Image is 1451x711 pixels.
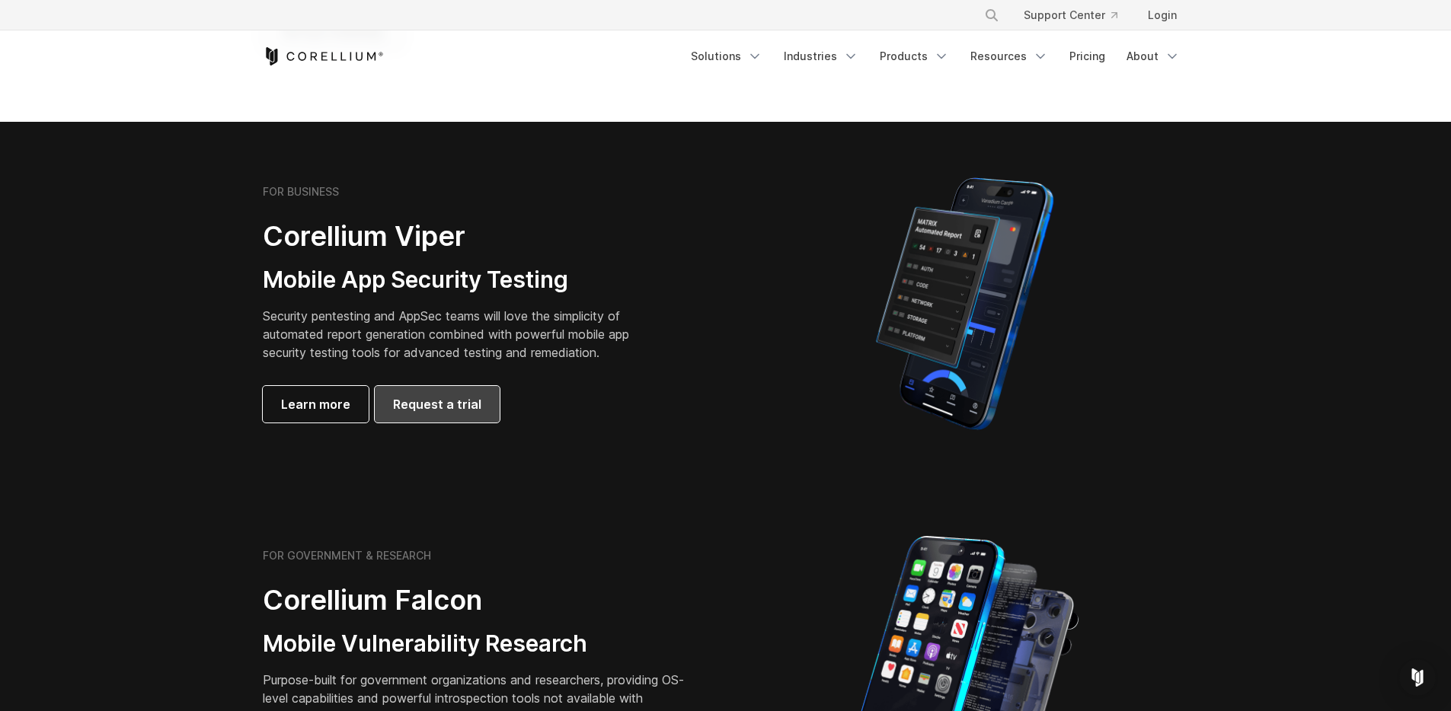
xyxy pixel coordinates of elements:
a: Solutions [682,43,772,70]
h6: FOR GOVERNMENT & RESEARCH [263,549,431,563]
a: Support Center [1012,2,1130,29]
span: Request a trial [393,395,481,413]
h3: Mobile App Security Testing [263,266,653,295]
div: Navigation Menu [682,43,1189,70]
a: Resources [961,43,1057,70]
a: About [1117,43,1189,70]
a: Corellium Home [263,47,384,65]
img: Corellium MATRIX automated report on iPhone showing app vulnerability test results across securit... [850,171,1079,437]
h2: Corellium Viper [263,219,653,253]
h6: FOR BUSINESS [263,185,339,199]
a: Industries [775,43,868,70]
button: Search [978,2,1005,29]
a: Login [1136,2,1189,29]
h3: Mobile Vulnerability Research [263,630,689,658]
h2: Corellium Falcon [263,583,689,617]
a: Pricing [1060,43,1114,70]
div: Navigation Menu [966,2,1189,29]
span: Learn more [281,395,350,413]
p: Security pentesting and AppSec teams will love the simplicity of automated report generation comb... [263,307,653,362]
div: Open Intercom Messenger [1399,659,1436,696]
a: Learn more [263,386,369,422]
a: Request a trial [375,386,500,422]
a: Products [871,43,958,70]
